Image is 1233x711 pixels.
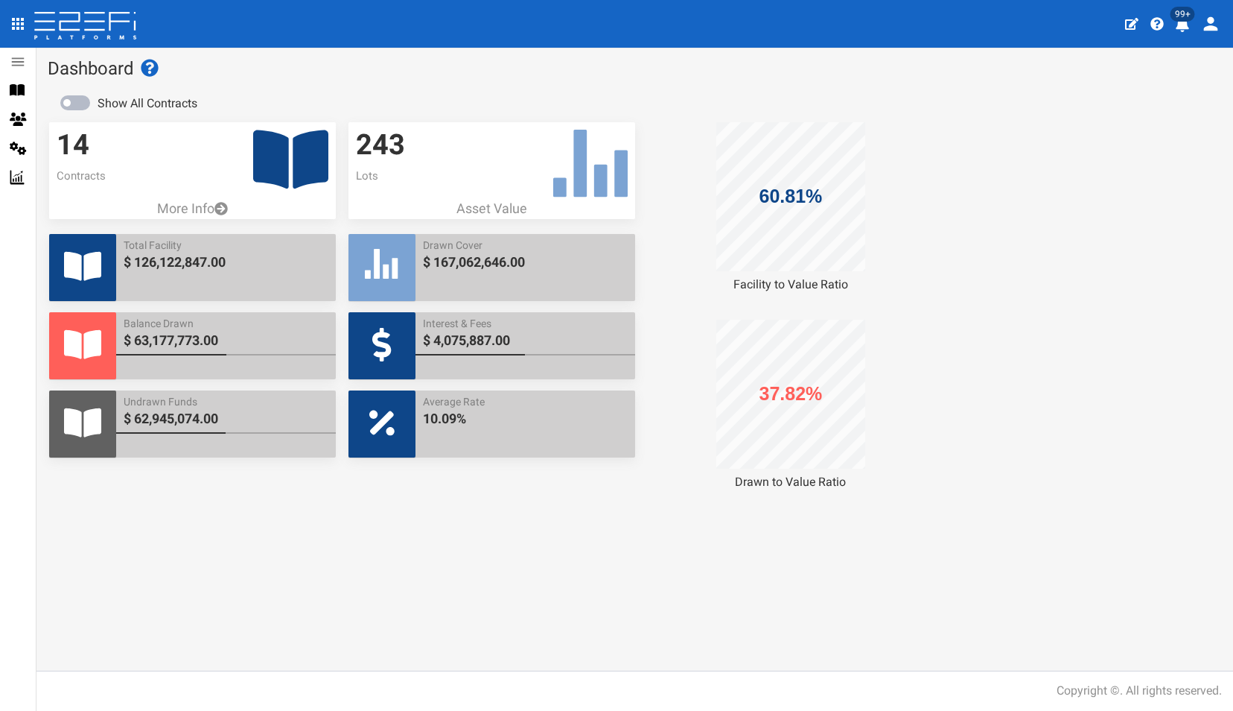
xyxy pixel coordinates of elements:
span: Balance Drawn [124,316,328,331]
span: $ 126,122,847.00 [124,253,328,272]
span: $ 62,945,074.00 [124,409,328,429]
span: Drawn Cover [423,238,628,253]
a: More Info [49,199,336,218]
span: $ 4,075,887.00 [423,331,628,350]
p: Contracts [57,168,328,184]
p: Lots [356,168,628,184]
h3: 14 [57,130,328,161]
span: $ 63,177,773.00 [124,331,328,350]
h3: 243 [356,130,628,161]
span: Total Facility [124,238,328,253]
p: Asset Value [348,199,635,218]
span: Average Rate [423,394,628,409]
div: Copyright ©. All rights reserved. [1057,683,1222,700]
span: 10.09% [423,409,628,429]
span: $ 167,062,646.00 [423,253,628,272]
span: Undrawn Funds [124,394,328,409]
h1: Dashboard [48,59,1222,78]
div: Drawn to Value Ratio [648,474,934,491]
label: Show All Contracts [98,95,197,113]
span: Interest & Fees [423,316,628,331]
div: Facility to Value Ratio [648,276,934,294]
